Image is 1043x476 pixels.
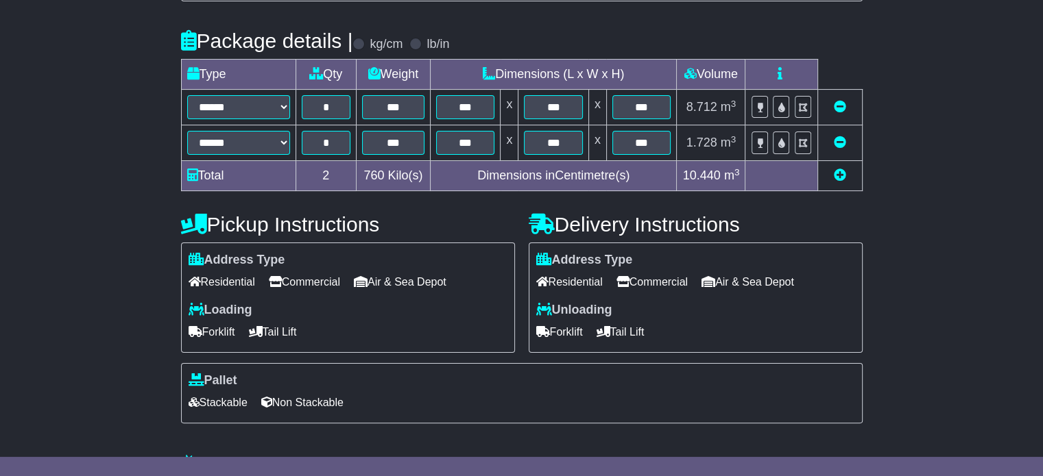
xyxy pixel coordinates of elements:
sup: 3 [731,134,736,145]
td: Weight [356,60,430,90]
span: Air & Sea Depot [354,271,446,292]
span: Forklift [536,321,583,342]
label: kg/cm [370,37,403,52]
span: 8.712 [686,100,717,114]
td: Type [181,60,296,90]
span: Stackable [189,392,248,413]
h4: Pickup Instructions [181,213,515,236]
td: x [501,90,518,125]
a: Add new item [834,168,846,182]
a: Remove this item [834,136,846,149]
label: Address Type [189,253,285,268]
h4: Delivery Instructions [529,213,863,236]
td: x [588,90,606,125]
span: Residential [536,271,603,292]
label: Loading [189,303,252,318]
label: lb/in [427,37,449,52]
a: Remove this item [834,100,846,114]
span: m [724,168,740,182]
span: Residential [189,271,255,292]
td: x [501,125,518,161]
td: Dimensions in Centimetre(s) [430,161,676,191]
td: Kilo(s) [356,161,430,191]
span: 10.440 [683,168,721,182]
span: 1.728 [686,136,717,149]
span: Commercial [616,271,688,292]
label: Unloading [536,303,612,318]
span: Air & Sea Depot [702,271,794,292]
td: x [588,125,606,161]
span: Commercial [269,271,340,292]
span: Non Stackable [261,392,344,413]
td: Qty [296,60,356,90]
td: 2 [296,161,356,191]
sup: 3 [734,167,740,177]
span: m [721,136,736,149]
h4: Package details | [181,29,353,52]
span: Tail Lift [597,321,645,342]
label: Address Type [536,253,633,268]
span: m [721,100,736,114]
td: Total [181,161,296,191]
span: Forklift [189,321,235,342]
td: Dimensions (L x W x H) [430,60,676,90]
sup: 3 [731,99,736,109]
span: 760 [363,168,384,182]
td: Volume [677,60,745,90]
label: Pallet [189,373,237,388]
span: Tail Lift [249,321,297,342]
